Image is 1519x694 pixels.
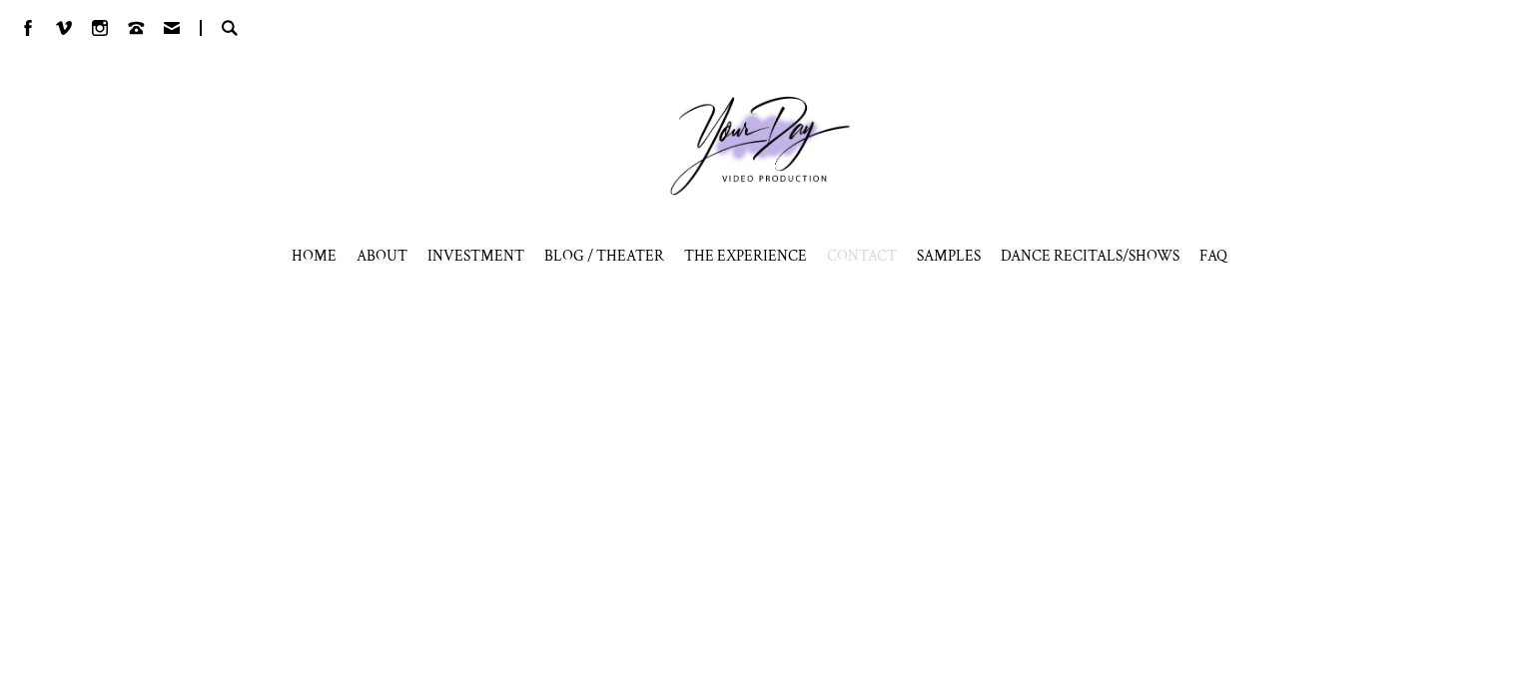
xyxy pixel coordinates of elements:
a: ABOUT [357,246,407,266]
a: THE EXPERIENCE [684,246,807,266]
a: Your Day Production Logo [640,66,880,226]
a: BLOG / THEATER [544,246,664,266]
a: HOME [292,246,337,266]
a: INVESTMENT [427,246,524,266]
span: DANCE RECITALS/SHOWS [1001,246,1179,266]
a: CONTACT [827,246,897,266]
span: SAMPLES [917,246,981,266]
a: FAQ [1199,246,1227,266]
